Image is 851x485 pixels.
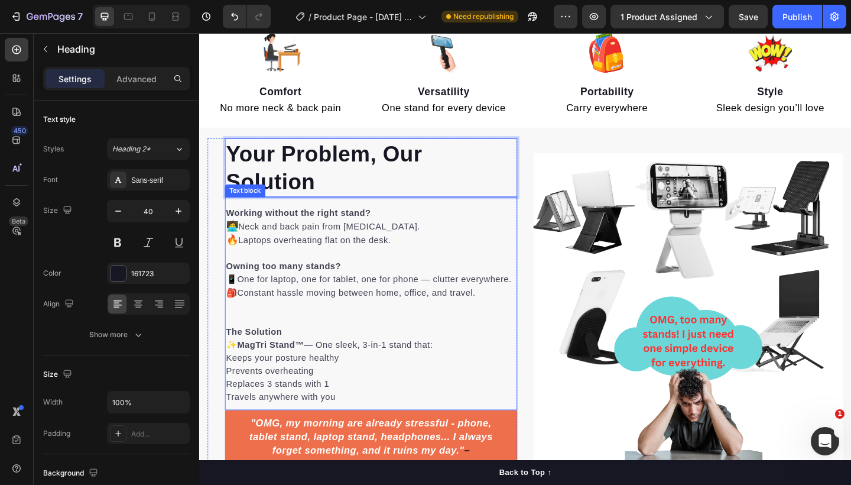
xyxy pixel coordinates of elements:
[29,375,345,389] p: Replaces 3 stands with 1
[414,58,472,70] strong: Portability
[131,269,187,279] div: 161723
[108,392,189,413] input: Auto
[399,76,488,88] span: Carry everywhere
[29,249,154,259] strong: Owning too many stands?
[782,11,812,23] div: Publish
[29,361,345,375] p: Prevents overheating
[739,12,758,22] span: Save
[621,11,697,23] span: 1 product assigned
[29,247,345,290] p: One for laptop, one for tablet, one for phone — clutter everywhere. Constant hassle moving betwee...
[223,5,271,28] div: Undo/Redo
[131,429,187,439] div: Add...
[112,144,151,154] span: Heading 2*
[43,268,61,279] div: Color
[89,329,144,341] div: Show more
[29,332,345,347] p: ✨ — One sleek, 3-in-1 stand that:
[453,11,514,22] span: Need republishing
[29,263,41,273] span: 📱
[199,33,851,485] iframe: Design area
[29,205,43,216] span: 🧑‍💻
[772,5,822,28] button: Publish
[43,144,64,154] div: Styles
[107,138,190,160] button: Heading 2*
[43,465,100,481] div: Background
[607,58,635,70] strong: Style
[29,191,186,201] strong: Working without the right stand?
[41,334,114,344] strong: MagTri Stand™
[29,277,41,287] span: 🎒
[29,347,345,361] p: Keeps your posture healthy
[59,73,92,85] p: Settings
[308,11,311,23] span: /
[43,324,190,345] button: Show more
[43,203,74,219] div: Size
[835,409,844,419] span: 1
[43,296,76,312] div: Align
[43,174,58,185] div: Font
[43,367,74,383] div: Size
[28,410,346,484] a: "OMG, my morning are already stressful - phone, tablet stand, laptop stand, headphones... I alway...
[22,76,154,88] span: No more neck & back pain
[28,188,346,405] div: Rich Text Editor. Editing area: main
[43,114,76,125] div: Text style
[57,42,185,56] p: Heading
[54,419,319,460] i: "OMG, my morning are already stressful - phone, tablet stand, laptop stand, headphones... I alway...
[610,5,724,28] button: 1 product assigned
[9,216,28,226] div: Beta
[28,115,346,179] h2: Rich Text Editor. Editing area: main
[29,320,90,330] strong: The Solution
[5,5,88,28] button: 7
[363,131,700,468] img: gempages_573638288775054400-c3ff02d8-bef7-4e7f-a676-a69e40e0cf41.png
[116,73,157,85] p: Advanced
[29,389,345,403] p: Travels anywhere with you
[29,219,43,231] span: 🔥
[29,189,345,233] p: Neck and back pain from [MEDICAL_DATA]. Laptops overheating flat on the desk.
[43,397,63,408] div: Width
[238,58,294,70] strong: Versatility
[729,5,768,28] button: Save
[811,427,839,455] iframe: Intercom live chat
[131,175,187,186] div: Sans-serif
[66,58,111,70] strong: Comfort
[326,472,383,484] div: Back to Top ↑
[77,9,83,24] p: 7
[30,166,70,177] div: Text block
[562,76,680,88] span: Sleek design you’ll love
[43,428,70,439] div: Padding
[199,76,333,88] span: One stand for every device
[314,11,413,23] span: Product Page - [DATE] 17:12:29
[29,118,242,175] strong: Your Problem, Our Solution
[11,126,28,135] div: 450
